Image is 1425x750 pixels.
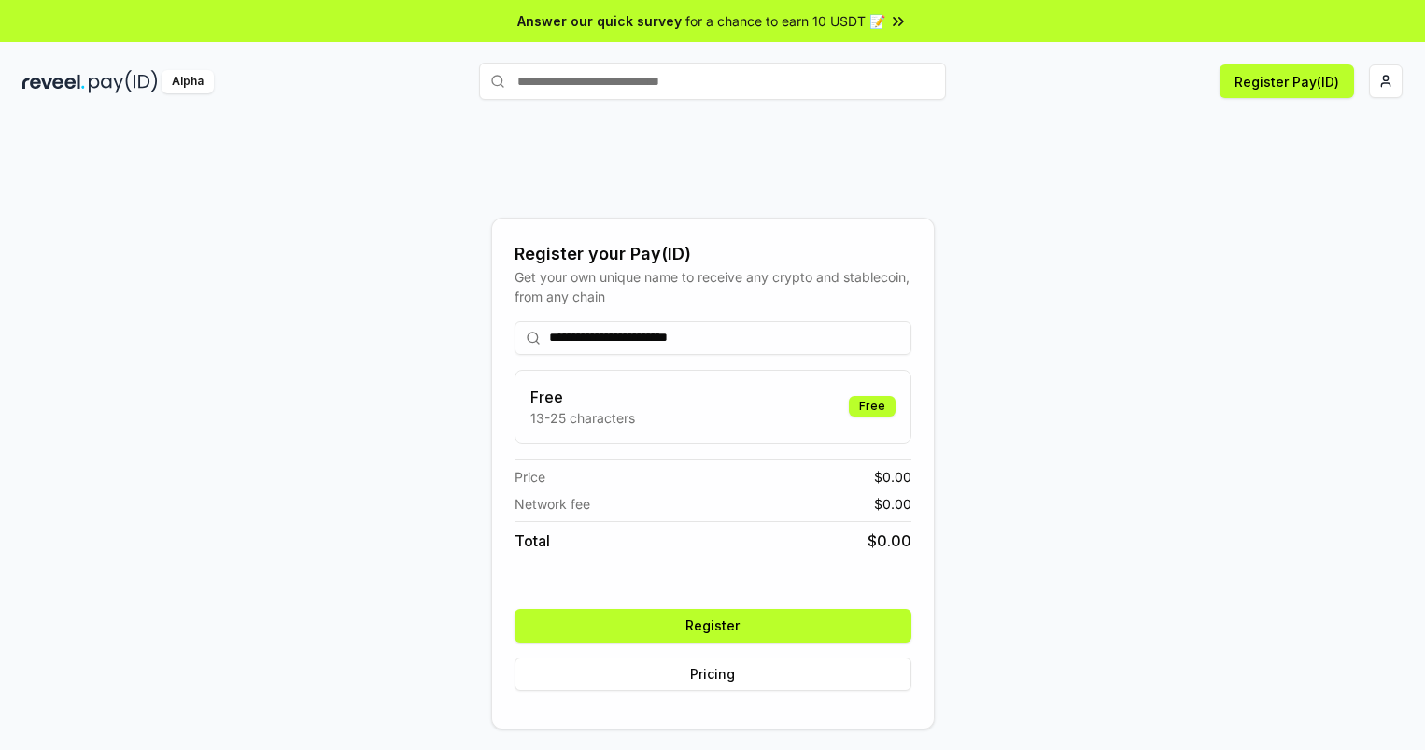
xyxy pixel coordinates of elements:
[89,70,158,93] img: pay_id
[22,70,85,93] img: reveel_dark
[874,467,911,487] span: $ 0.00
[515,609,911,643] button: Register
[849,396,896,417] div: Free
[515,467,545,487] span: Price
[515,530,550,552] span: Total
[1220,64,1354,98] button: Register Pay(ID)
[515,494,590,514] span: Network fee
[162,70,214,93] div: Alpha
[515,241,911,267] div: Register your Pay(ID)
[868,530,911,552] span: $ 0.00
[874,494,911,514] span: $ 0.00
[515,658,911,691] button: Pricing
[685,11,885,31] span: for a chance to earn 10 USDT 📝
[515,267,911,306] div: Get your own unique name to receive any crypto and stablecoin, from any chain
[517,11,682,31] span: Answer our quick survey
[530,386,635,408] h3: Free
[530,408,635,428] p: 13-25 characters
